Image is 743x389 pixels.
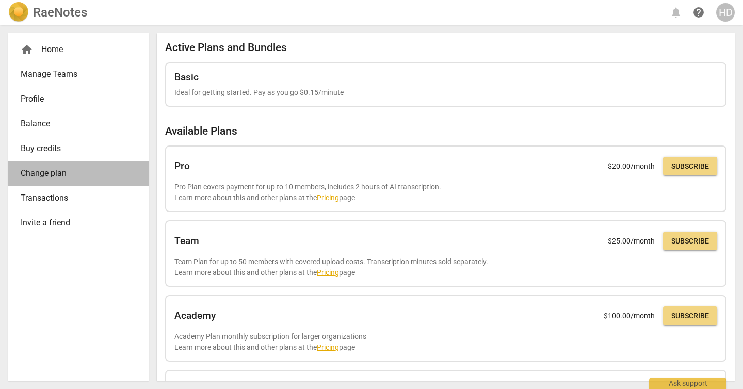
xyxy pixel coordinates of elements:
[608,161,655,172] p: $ 20.00 /month
[663,157,717,175] button: Subscribe
[663,232,717,250] button: Subscribe
[649,378,726,389] div: Ask support
[671,161,709,172] span: Subscribe
[8,87,149,111] a: Profile
[174,331,717,352] p: Academy Plan monthly subscription for larger organizations Learn more about this and other plans ...
[317,343,339,351] a: Pricing
[608,236,655,247] p: $ 25.00 /month
[8,161,149,186] a: Change plan
[165,41,726,54] h2: Active Plans and Bundles
[174,310,216,321] h2: Academy
[671,311,709,321] span: Subscribe
[317,268,339,277] a: Pricing
[8,111,149,136] a: Balance
[8,37,149,62] div: Home
[21,118,128,130] span: Balance
[663,306,717,325] button: Subscribe
[8,2,87,23] a: LogoRaeNotes
[21,43,33,56] span: home
[716,3,735,22] button: HD
[33,5,87,20] h2: RaeNotes
[174,235,199,247] h2: Team
[21,68,128,80] span: Manage Teams
[174,182,717,203] p: Pro Plan covers payment for up to 10 members, includes 2 hours of AI transcription. Learn more ab...
[8,2,29,23] img: Logo
[604,311,655,321] p: $ 100.00 /month
[21,192,128,204] span: Transactions
[8,62,149,87] a: Manage Teams
[21,43,128,56] div: Home
[21,217,128,229] span: Invite a friend
[317,193,339,202] a: Pricing
[8,210,149,235] a: Invite a friend
[174,87,717,98] p: Ideal for getting started. Pay as you go $0.15/minute
[165,125,726,138] h2: Available Plans
[692,6,705,19] span: help
[671,236,709,247] span: Subscribe
[21,167,128,180] span: Change plan
[21,142,128,155] span: Buy credits
[689,3,708,22] a: Help
[8,186,149,210] a: Transactions
[8,136,149,161] a: Buy credits
[174,256,717,278] p: Team Plan for up to 50 members with covered upload costs. Transcription minutes sold separately. ...
[174,72,199,83] h2: Basic
[21,93,128,105] span: Profile
[174,160,190,172] h2: Pro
